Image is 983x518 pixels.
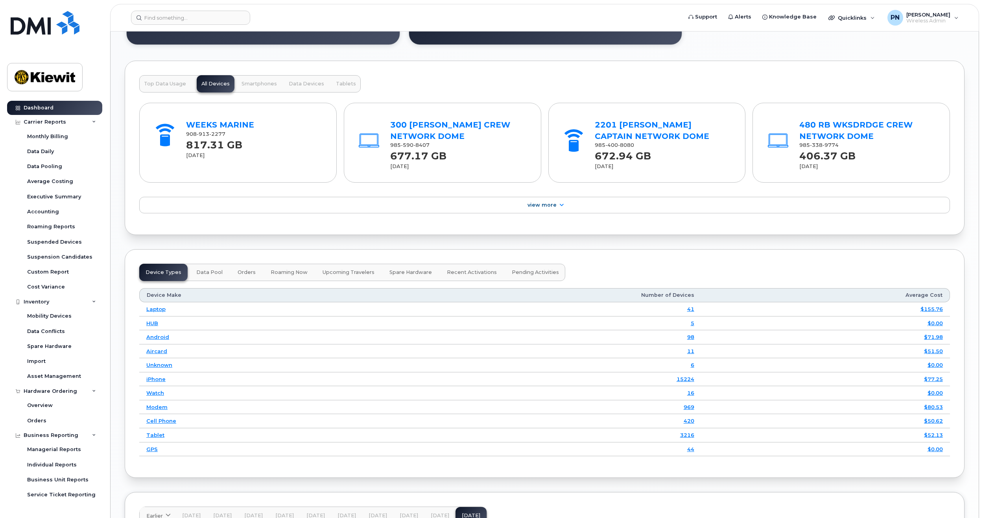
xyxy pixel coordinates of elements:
[595,146,651,162] strong: 672.94 GB
[684,418,694,424] a: 420
[924,404,943,410] a: $80.53
[186,131,225,137] span: 908
[757,9,822,25] a: Knowledge Base
[799,163,936,170] div: [DATE]
[823,10,880,26] div: Quicklinks
[186,135,242,151] strong: 817.31 GB
[390,163,527,170] div: [DATE]
[799,146,856,162] strong: 406.37 GB
[595,163,731,170] div: [DATE]
[237,75,282,92] button: Smartphones
[186,152,323,159] div: [DATE]
[146,362,172,368] a: Unknown
[284,75,329,92] button: Data Devices
[146,376,166,382] a: iPhone
[687,334,694,340] a: 98
[677,376,694,382] a: 15224
[906,11,950,18] span: [PERSON_NAME]
[146,334,169,340] a: Android
[605,142,618,148] span: 400
[769,13,817,21] span: Knowledge Base
[920,306,943,312] a: $155.76
[146,404,168,410] a: Modem
[924,376,943,382] a: $77.25
[687,348,694,354] a: 11
[447,269,497,276] span: Recent Activations
[687,390,694,396] a: 16
[389,269,432,276] span: Spare Hardware
[695,13,717,21] span: Support
[823,142,839,148] span: 9774
[928,362,943,368] a: $0.00
[924,334,943,340] a: $71.98
[882,10,964,26] div: Preston Norris
[390,120,510,141] a: 300 [PERSON_NAME] CREW NETWORK DOME
[924,432,943,438] a: $52.13
[197,131,209,137] span: 913
[684,404,694,410] a: 969
[186,120,254,129] a: WEEKS MARINE
[680,432,694,438] a: 3216
[139,75,191,92] button: Top Data Usage
[687,446,694,452] a: 44
[512,269,559,276] span: Pending Activities
[146,418,176,424] a: Cell Phone
[146,432,164,438] a: Tablet
[413,142,430,148] span: 8407
[924,348,943,354] a: $51.50
[906,18,950,24] span: Wireless Admin
[928,390,943,396] a: $0.00
[701,288,950,302] th: Average Cost
[928,446,943,452] a: $0.00
[146,390,164,396] a: Watch
[723,9,757,25] a: Alerts
[238,269,256,276] span: Orders
[838,15,867,21] span: Quicklinks
[527,202,557,208] span: View More
[799,142,839,148] span: 985
[242,81,277,87] span: Smartphones
[810,142,823,148] span: 338
[390,142,430,148] span: 985
[928,320,943,326] a: $0.00
[209,131,225,137] span: 2277
[390,146,446,162] strong: 677.17 GB
[146,348,167,354] a: Aircard
[196,269,223,276] span: Data Pool
[799,120,913,141] a: 480 RB WKSDRDGE CREW NETWORK DOME
[401,142,413,148] span: 590
[595,120,709,141] a: 2201 [PERSON_NAME] CAPTAIN NETWORK DOME
[735,13,751,21] span: Alerts
[683,9,723,25] a: Support
[146,446,158,452] a: GPS
[146,306,166,312] a: Laptop
[289,81,324,87] span: Data Devices
[146,320,158,326] a: HUB
[924,418,943,424] a: $50.62
[131,11,250,25] input: Find something...
[139,197,950,213] a: View More
[595,142,634,148] span: 985
[271,269,308,276] span: Roaming Now
[336,81,356,87] span: Tablets
[891,13,900,22] span: PN
[323,269,374,276] span: Upcoming Travelers
[691,320,694,326] a: 5
[144,81,186,87] span: Top Data Usage
[139,288,376,302] th: Device Make
[618,142,634,148] span: 8080
[691,362,694,368] a: 6
[331,75,361,92] button: Tablets
[949,484,977,512] iframe: Messenger Launcher
[376,288,701,302] th: Number of Devices
[687,306,694,312] a: 41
